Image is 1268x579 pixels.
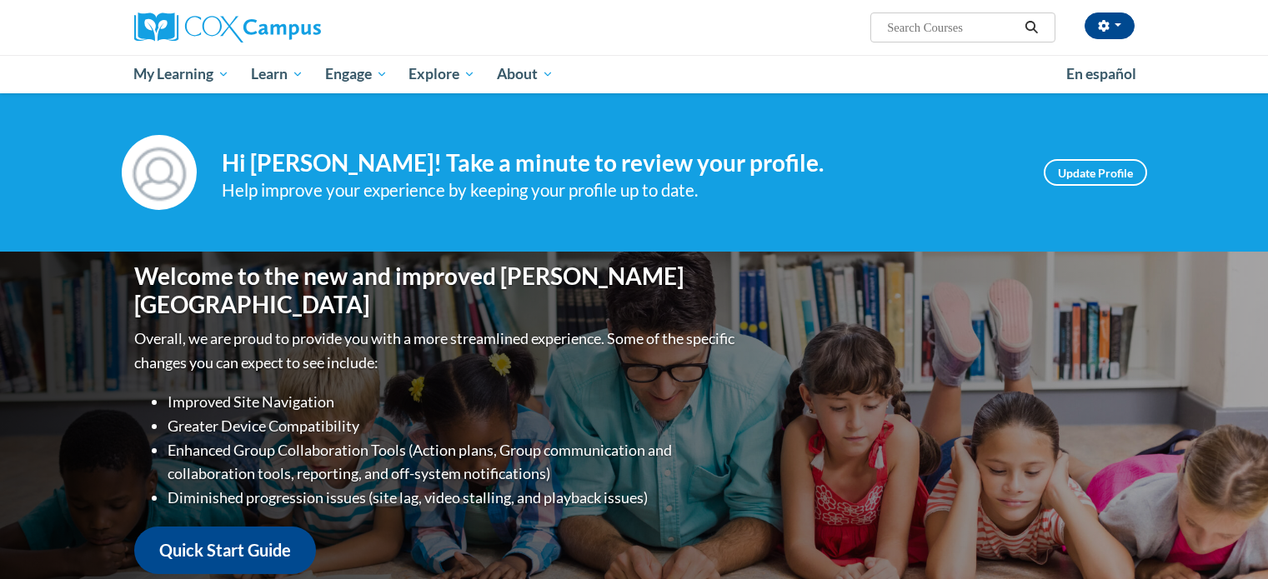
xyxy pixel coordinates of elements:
[251,64,303,84] span: Learn
[885,17,1019,37] input: Search Courses
[314,55,398,93] a: Engage
[325,64,388,84] span: Engage
[222,149,1019,177] h4: Hi [PERSON_NAME]! Take a minute to review your profile.
[123,55,241,93] a: My Learning
[1055,57,1147,92] a: En español
[134,262,739,318] h1: Welcome to the new and improved [PERSON_NAME][GEOGRAPHIC_DATA]
[133,64,229,84] span: My Learning
[1085,12,1135,39] button: Account Settings
[134,12,451,42] a: Cox Campus
[1019,17,1044,37] button: Search
[134,527,316,574] a: Quick Start Guide
[1201,512,1255,566] iframe: Button to launch messaging window
[486,55,564,93] a: About
[408,64,475,84] span: Explore
[1044,159,1147,186] a: Update Profile
[168,486,739,510] li: Diminished progression issues (site lag, video stalling, and playback issues)
[168,414,739,438] li: Greater Device Compatibility
[134,12,321,42] img: Cox Campus
[168,390,739,414] li: Improved Site Navigation
[122,135,197,210] img: Profile Image
[134,327,739,375] p: Overall, we are proud to provide you with a more streamlined experience. Some of the specific cha...
[222,177,1019,204] div: Help improve your experience by keeping your profile up to date.
[240,55,314,93] a: Learn
[497,64,554,84] span: About
[398,55,486,93] a: Explore
[1066,65,1136,82] span: En español
[109,55,1160,93] div: Main menu
[168,438,739,487] li: Enhanced Group Collaboration Tools (Action plans, Group communication and collaboration tools, re...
